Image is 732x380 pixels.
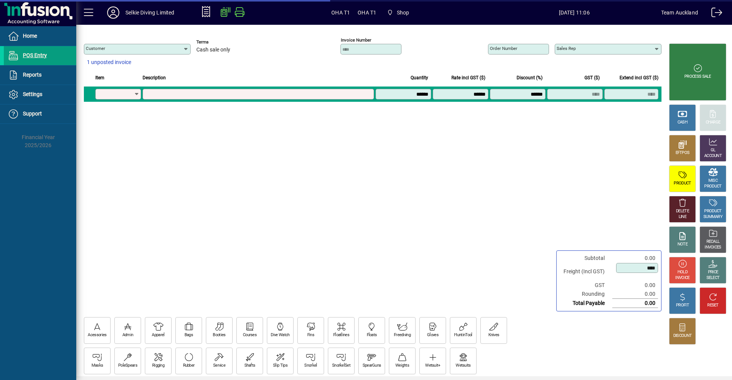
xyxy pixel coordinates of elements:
[304,363,317,369] div: Snorkel
[705,245,721,250] div: INVOICES
[185,332,193,338] div: Bags
[706,120,721,125] div: CHARGE
[560,263,612,281] td: Freight (Incl GST)
[488,6,661,19] span: [DATE] 11:06
[675,275,689,281] div: INVOICE
[4,85,76,104] a: Settings
[703,214,722,220] div: SUMMARY
[244,363,255,369] div: Shafts
[4,66,76,85] a: Reports
[677,120,687,125] div: CASH
[118,363,137,369] div: PoleSpears
[677,269,687,275] div: HOLD
[213,363,225,369] div: Service
[584,74,600,82] span: GST ($)
[704,184,721,189] div: PRODUCT
[87,58,131,66] span: 1 unposted invoice
[706,275,720,281] div: SELECT
[4,27,76,46] a: Home
[517,74,543,82] span: Discount (%)
[358,6,376,19] span: OHA T1
[673,333,692,339] div: DISCOUNT
[307,332,314,338] div: Fins
[23,91,42,97] span: Settings
[704,153,722,159] div: ACCOUNT
[708,178,718,184] div: MISC
[612,281,658,290] td: 0.00
[425,363,440,369] div: Wetsuit+
[708,269,718,275] div: PRICE
[661,6,698,19] div: Team Auckland
[23,52,47,58] span: POS Entry
[384,6,412,19] span: Shop
[183,363,195,369] div: Rubber
[273,363,287,369] div: Slip Tips
[196,47,230,53] span: Cash sale only
[341,37,371,43] mat-label: Invoice number
[677,242,687,247] div: NOTE
[451,74,485,82] span: Rate incl GST ($)
[23,111,42,117] span: Support
[23,33,37,39] span: Home
[367,332,377,338] div: Floats
[676,208,689,214] div: DELETE
[91,363,103,369] div: Masks
[707,303,719,308] div: RESET
[674,181,691,186] div: PRODUCT
[122,332,133,338] div: Admin
[706,239,720,245] div: RECALL
[704,208,721,214] div: PRODUCT
[125,6,175,19] div: Selkie Diving Limited
[331,6,350,19] span: OHA T1
[676,303,689,308] div: PROFIT
[84,56,134,69] button: 1 unposted invoice
[706,2,722,26] a: Logout
[363,363,381,369] div: SpearGuns
[612,254,658,263] td: 0.00
[684,74,711,80] div: PROCESS SALE
[454,332,472,338] div: HuntinTool
[679,214,686,220] div: LINE
[560,299,612,308] td: Total Payable
[676,150,690,156] div: EFTPOS
[213,332,225,338] div: Booties
[612,290,658,299] td: 0.00
[143,74,166,82] span: Description
[620,74,658,82] span: Extend incl GST ($)
[560,254,612,263] td: Subtotal
[86,46,105,51] mat-label: Customer
[271,332,289,338] div: Dive Watch
[333,332,349,338] div: Floatlines
[332,363,350,369] div: SnorkelSet
[711,148,716,153] div: GL
[395,363,409,369] div: Weights
[95,74,104,82] span: Item
[4,104,76,123] a: Support
[88,332,106,338] div: Acessories
[196,40,242,45] span: Terms
[411,74,428,82] span: Quantity
[560,290,612,299] td: Rounding
[101,6,125,19] button: Profile
[557,46,576,51] mat-label: Sales rep
[394,332,411,338] div: Freediving
[152,332,164,338] div: Apparel
[560,281,612,290] td: GST
[612,299,658,308] td: 0.00
[490,46,517,51] mat-label: Order number
[488,332,499,338] div: Knives
[23,72,42,78] span: Reports
[243,332,257,338] div: Courses
[456,363,470,369] div: Wetsuits
[397,6,409,19] span: Shop
[152,363,164,369] div: Rigging
[427,332,438,338] div: Gloves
